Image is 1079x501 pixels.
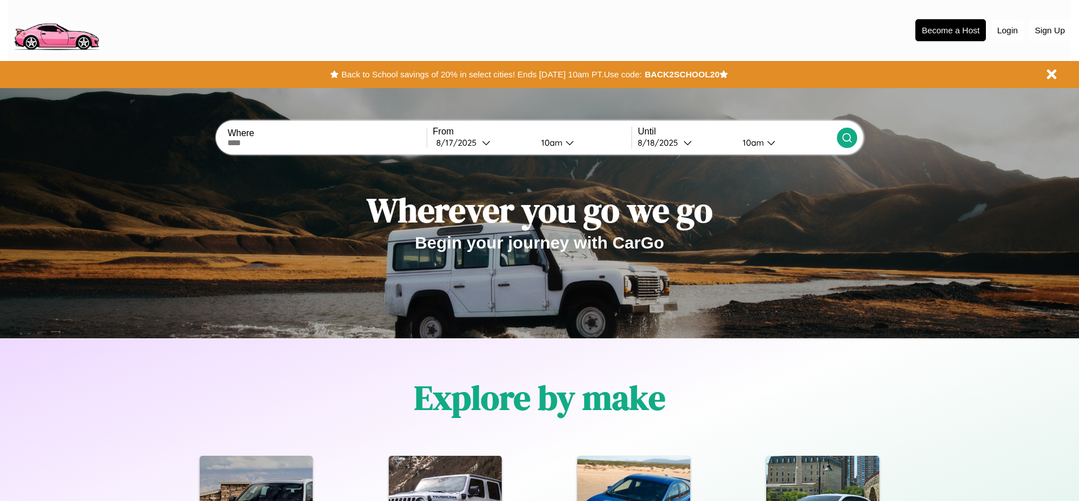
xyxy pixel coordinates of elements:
div: 8 / 17 / 2025 [436,137,482,148]
label: Until [638,127,836,137]
button: 10am [734,137,836,149]
label: From [433,127,631,137]
button: Back to School savings of 20% in select cities! Ends [DATE] 10am PT.Use code: [339,67,644,82]
div: 10am [737,137,767,148]
button: Login [992,20,1024,41]
div: 10am [536,137,565,148]
label: Where [227,128,426,138]
button: 8/17/2025 [433,137,532,149]
button: Sign Up [1029,20,1071,41]
img: logo [8,6,104,53]
button: Become a Host [915,19,986,41]
h1: Explore by make [414,374,665,421]
b: BACK2SCHOOL20 [644,69,720,79]
div: 8 / 18 / 2025 [638,137,683,148]
button: 10am [532,137,631,149]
